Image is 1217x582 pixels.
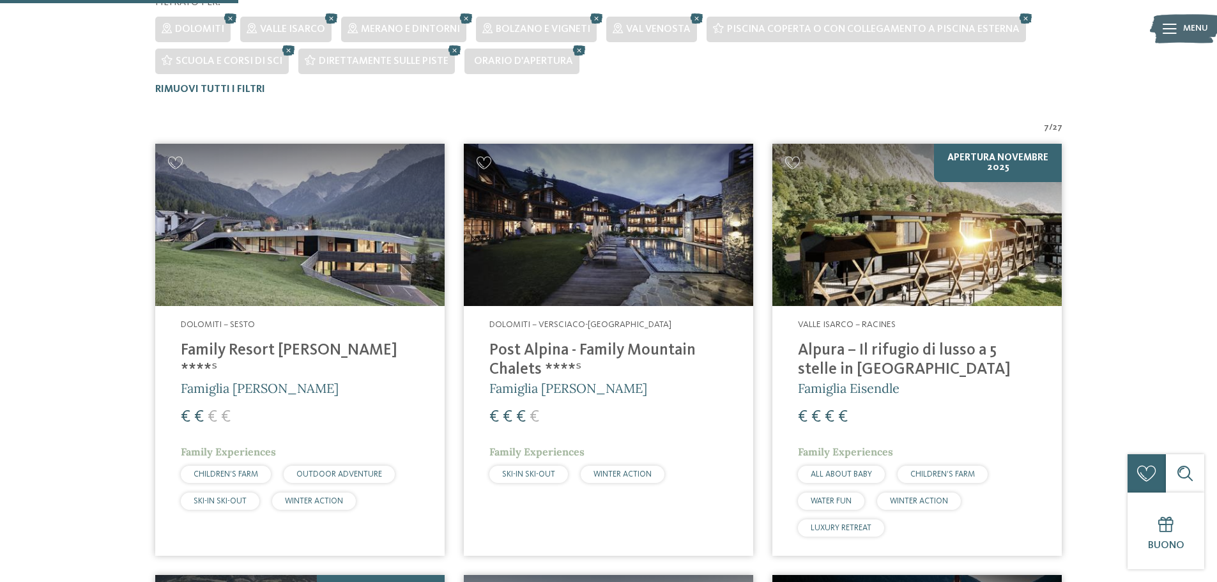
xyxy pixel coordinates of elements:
[1128,493,1204,569] a: Buono
[155,84,265,95] span: Rimuovi tutti i filtri
[503,409,512,425] span: €
[474,56,573,66] span: Orario d'apertura
[464,144,753,307] img: Post Alpina - Family Mountain Chalets ****ˢ
[1148,540,1184,551] span: Buono
[1044,121,1049,134] span: 7
[319,56,448,66] span: Direttamente sulle piste
[496,24,590,34] span: Bolzano e vigneti
[838,409,848,425] span: €
[155,144,445,307] img: Family Resort Rainer ****ˢ
[175,24,224,34] span: Dolomiti
[221,409,231,425] span: €
[464,144,753,556] a: Cercate un hotel per famiglie? Qui troverete solo i migliori! Dolomiti – Versciaco-[GEOGRAPHIC_DA...
[489,445,585,458] span: Family Experiences
[798,320,896,329] span: Valle Isarco – Racines
[772,144,1062,307] img: Cercate un hotel per famiglie? Qui troverete solo i migliori!
[208,409,217,425] span: €
[727,24,1020,34] span: Piscina coperta o con collegamento a piscina esterna
[181,320,255,329] span: Dolomiti – Sesto
[489,320,671,329] span: Dolomiti – Versciaco-[GEOGRAPHIC_DATA]
[516,409,526,425] span: €
[1049,121,1053,134] span: /
[910,470,975,479] span: CHILDREN’S FARM
[155,144,445,556] a: Cercate un hotel per famiglie? Qui troverete solo i migliori! Dolomiti – Sesto Family Resort [PER...
[1053,121,1062,134] span: 27
[194,497,247,505] span: SKI-IN SKI-OUT
[489,409,499,425] span: €
[260,24,325,34] span: Valle Isarco
[502,470,555,479] span: SKI-IN SKI-OUT
[772,144,1062,556] a: Cercate un hotel per famiglie? Qui troverete solo i migliori! Apertura novembre 2025 Valle Isarco...
[626,24,691,34] span: Val Venosta
[181,341,419,379] h4: Family Resort [PERSON_NAME] ****ˢ
[811,524,871,532] span: LUXURY RETREAT
[181,445,276,458] span: Family Experiences
[798,409,808,425] span: €
[593,470,652,479] span: WINTER ACTION
[176,56,282,66] span: Scuola e corsi di sci
[296,470,382,479] span: OUTDOOR ADVENTURE
[489,380,647,396] span: Famiglia [PERSON_NAME]
[285,497,343,505] span: WINTER ACTION
[194,409,204,425] span: €
[811,497,852,505] span: WATER FUN
[530,409,539,425] span: €
[361,24,460,34] span: Merano e dintorni
[489,341,728,379] h4: Post Alpina - Family Mountain Chalets ****ˢ
[811,409,821,425] span: €
[194,470,258,479] span: CHILDREN’S FARM
[181,409,190,425] span: €
[825,409,834,425] span: €
[798,445,893,458] span: Family Experiences
[798,380,899,396] span: Famiglia Eisendle
[798,341,1036,379] h4: Alpura – Il rifugio di lusso a 5 stelle in [GEOGRAPHIC_DATA]
[181,380,339,396] span: Famiglia [PERSON_NAME]
[890,497,948,505] span: WINTER ACTION
[811,470,872,479] span: ALL ABOUT BABY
